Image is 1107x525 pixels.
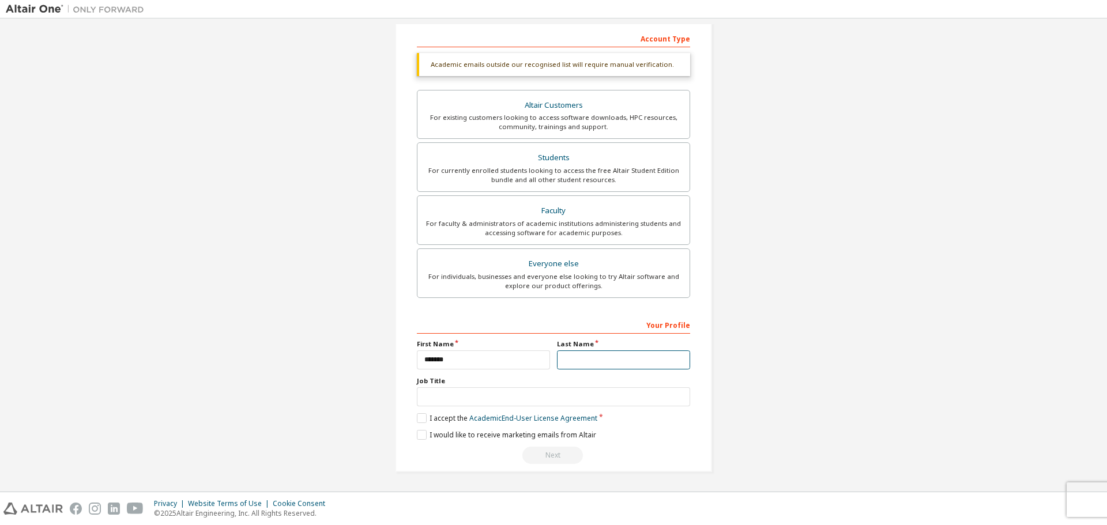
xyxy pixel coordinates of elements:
[424,97,683,114] div: Altair Customers
[273,499,332,508] div: Cookie Consent
[417,53,690,76] div: Academic emails outside our recognised list will require manual verification.
[557,339,690,349] label: Last Name
[3,503,63,515] img: altair_logo.svg
[89,503,101,515] img: instagram.svg
[108,503,120,515] img: linkedin.svg
[469,413,597,423] a: Academic End-User License Agreement
[424,272,683,290] div: For individuals, businesses and everyone else looking to try Altair software and explore our prod...
[6,3,150,15] img: Altair One
[70,503,82,515] img: facebook.svg
[424,203,683,219] div: Faculty
[424,166,683,184] div: For currently enrolled students looking to access the free Altair Student Edition bundle and all ...
[417,447,690,464] div: Read and acccept EULA to continue
[417,29,690,47] div: Account Type
[417,430,596,440] label: I would like to receive marketing emails from Altair
[424,150,683,166] div: Students
[188,499,273,508] div: Website Terms of Use
[154,508,332,518] p: © 2025 Altair Engineering, Inc. All Rights Reserved.
[417,413,597,423] label: I accept the
[424,256,683,272] div: Everyone else
[424,219,683,237] div: For faculty & administrators of academic institutions administering students and accessing softwa...
[424,113,683,131] div: For existing customers looking to access software downloads, HPC resources, community, trainings ...
[127,503,144,515] img: youtube.svg
[417,339,550,349] label: First Name
[154,499,188,508] div: Privacy
[417,376,690,386] label: Job Title
[417,315,690,334] div: Your Profile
